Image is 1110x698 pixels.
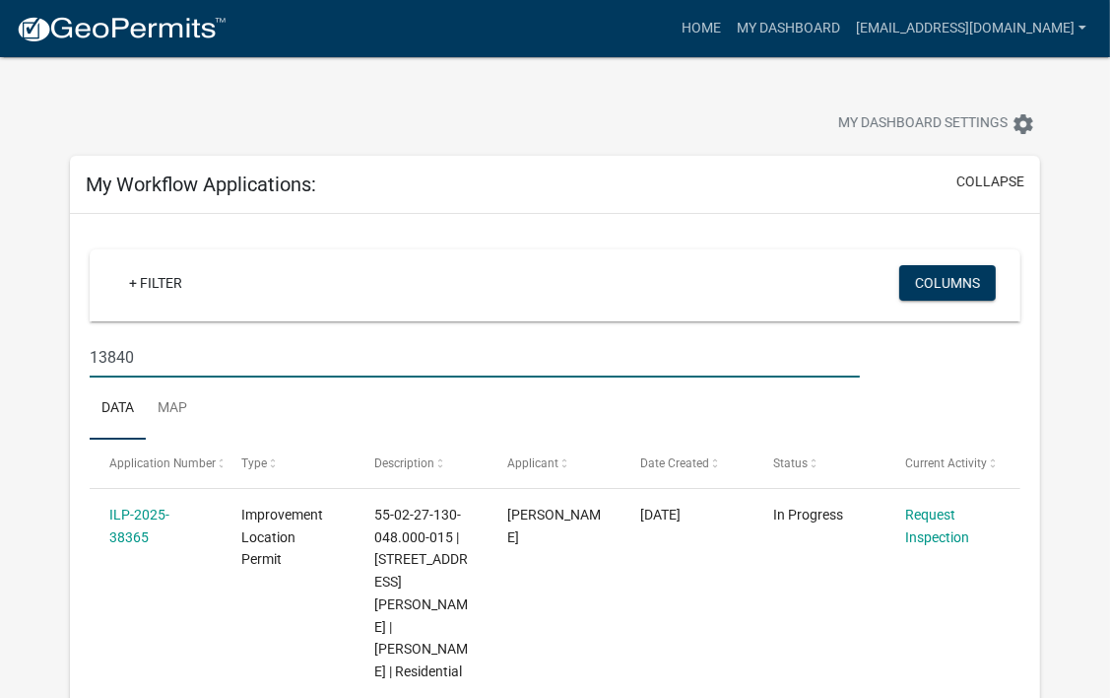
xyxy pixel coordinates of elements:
[109,456,217,470] span: Application Number
[906,456,988,470] span: Current Activity
[90,440,223,487] datatable-header-cell: Application Number
[489,440,621,487] datatable-header-cell: Applicant
[241,507,323,568] span: Improvement Location Permit
[374,507,468,679] span: 55-02-27-130-048.000-015 | 13840 N KENNARD WAY | Cindy Thrasher | Residential
[507,456,558,470] span: Applicant
[1012,112,1035,136] i: settings
[848,10,1094,47] a: [EMAIL_ADDRESS][DOMAIN_NAME]
[674,10,729,47] a: Home
[754,440,887,487] datatable-header-cell: Status
[773,456,808,470] span: Status
[886,440,1019,487] datatable-header-cell: Current Activity
[906,507,970,545] a: Request Inspection
[621,440,754,487] datatable-header-cell: Date Created
[86,173,316,196] h5: My Workflow Applications:
[822,105,1051,143] button: My Dashboard Settingssettings
[113,265,198,301] a: + Filter
[146,378,199,441] a: Map
[356,440,489,487] datatable-header-cell: Description
[374,456,434,470] span: Description
[90,337,860,378] input: Search for applications
[241,456,267,470] span: Type
[507,507,601,545] span: Cindy Thrasher
[90,378,146,441] a: Data
[640,456,709,470] span: Date Created
[223,440,356,487] datatable-header-cell: Type
[729,10,848,47] a: My Dashboard
[899,265,996,301] button: Columns
[773,507,843,523] span: In Progress
[956,172,1024,192] button: collapse
[640,507,681,523] span: 05/06/2025
[109,507,169,545] a: ILP-2025-38365
[838,112,1008,136] span: My Dashboard Settings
